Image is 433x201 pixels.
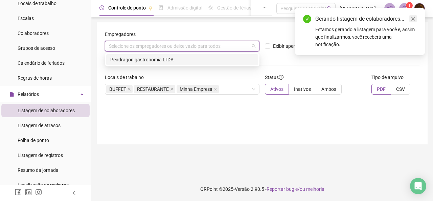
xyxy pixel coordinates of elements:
span: CSV [396,86,405,92]
span: PDF [377,86,386,92]
span: Inativos [294,86,311,92]
span: Gestão de férias [217,5,251,11]
span: file-done [159,5,163,10]
span: notification [387,5,393,12]
span: check-circle [303,15,311,23]
span: Grupos de acesso [18,45,55,51]
span: [PERSON_NAME] gastronomia LTDA [340,5,380,12]
span: Resumo da jornada [18,167,59,173]
span: Status [265,74,283,81]
span: left [72,190,76,195]
span: Exibir apenas colaboradores de férias [270,42,354,50]
span: instagram [35,189,42,196]
sup: 1 [406,2,413,9]
span: Escalas [18,16,34,21]
span: Ambos [321,86,336,92]
span: Calendário de feriados [18,60,65,66]
span: clock-circle [99,5,104,10]
img: 93772 [414,3,425,14]
span: Listagem de atrasos [18,123,61,128]
span: sun [208,5,213,10]
span: Ativos [270,86,283,92]
span: Versão [235,186,250,192]
span: Admissão digital [167,5,202,11]
span: Localização de registros [18,182,69,188]
span: Folha de ponto [18,138,49,143]
span: Relatórios [18,92,39,97]
span: Colaboradores [18,31,49,36]
span: BUFFET [109,85,126,93]
span: linkedin [25,189,32,196]
span: pushpin [149,6,153,10]
label: Empregadores [105,31,140,38]
span: Minha Empresa [177,85,219,93]
span: RESTAURANTE [137,85,169,93]
span: file [9,92,14,97]
span: Controle de ponto [108,5,146,11]
span: close [170,87,174,91]
span: Tipo de arquivo [371,74,404,81]
div: Pendragon gastronomia LTDA [110,56,254,63]
div: Pendragon gastronomia LTDA [106,54,258,65]
span: close [214,87,217,91]
span: Minha Empresa [180,85,212,93]
span: info-circle [279,75,283,80]
span: 1 [408,3,411,8]
label: Locais de trabalho [105,74,148,81]
div: Open Intercom Messenger [410,178,426,194]
span: Regras de horas [18,75,52,81]
span: close [128,87,131,91]
span: search [327,6,332,11]
footer: QRPoint © 2025 - 2.90.5 - [91,177,433,201]
span: Listagem de registros [18,153,63,158]
span: BUFFET [106,85,133,93]
span: Reportar bug e/ou melhoria [267,186,324,192]
span: Listagem de colaboradores [18,108,75,113]
span: RESTAURANTE [134,85,175,93]
a: Close [409,15,417,22]
span: ellipsis [262,5,267,10]
span: close [411,16,415,21]
span: Locais de trabalho [18,1,56,6]
div: Gerando listagem de colaboradores... [315,15,417,23]
div: Estamos gerando a listagem para você e, assim que finalizarmos, você receberá uma notificação. [315,26,417,48]
span: bell [402,5,408,12]
span: facebook [15,189,22,196]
